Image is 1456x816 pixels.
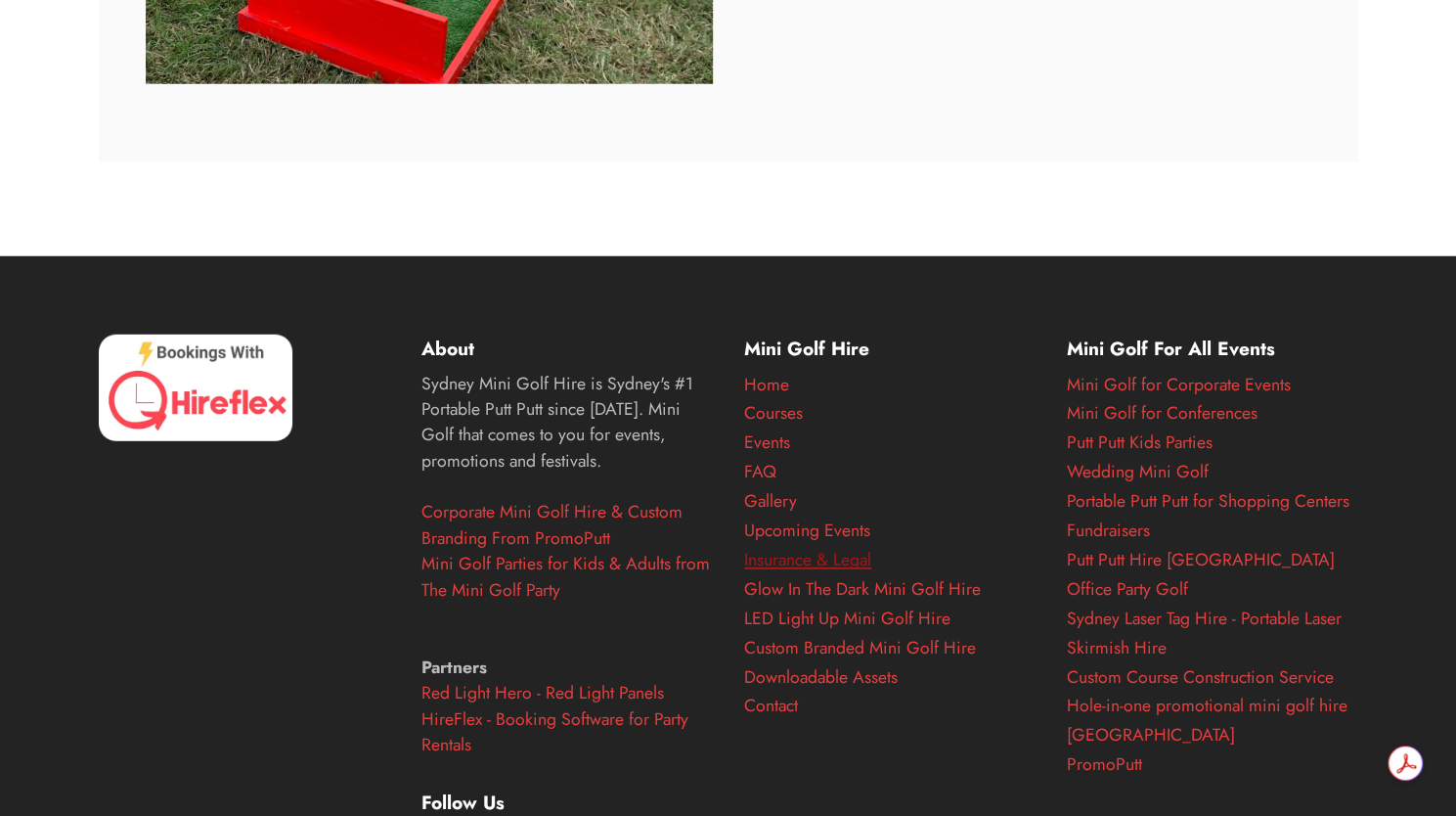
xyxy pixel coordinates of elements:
a: Insurance & Legal [744,547,871,572]
strong: About [421,335,474,362]
a: Fundraisers [1067,518,1150,543]
a: Downloadable Assets [744,664,898,690]
p: Sydney Mini Golf Hire is Sydney's #1 Portable Putt Putt since [DATE]. Mini Golf that comes to you... [421,371,713,758]
a: Home [744,372,789,397]
a: Glow In The Dark Mini Golf Hire [744,576,981,602]
a: Office Party Golf [1067,576,1188,602]
a: Corporate Mini Golf Hire & Custom Branding From PromoPutt [421,499,683,550]
a: PromoPutt [1067,751,1142,777]
img: HireFlex Booking System [99,335,293,441]
a: HireFlex - Booking Software for Party Rentals [421,706,688,757]
a: Sydney Laser Tag Hire - Portable Laser Skirmish Hire [1067,606,1342,660]
strong: Partners [421,655,487,680]
a: Upcoming Events [744,518,870,543]
a: Gallery [744,488,797,514]
a: Mini Golf for Corporate Events [1067,372,1291,397]
a: Courses [744,400,803,426]
a: Mini Golf Parties for Kids & Adults from The Mini Golf Party [421,551,710,602]
a: Portable Putt Putt for Shopping Centers [1067,488,1349,514]
a: Wedding Mini Golf [1067,459,1209,484]
a: Putt Putt Kids Parties [1067,430,1213,455]
a: FAQ [744,459,776,484]
a: Custom Branded Mini Golf Hire [744,635,976,660]
strong: Mini Golf Hire [744,335,869,362]
strong: Mini Golf For All Events [1067,335,1275,362]
a: Red Light Hero - Red Light Panels [421,680,664,705]
a: Hole-in-one promotional mini golf hire [GEOGRAPHIC_DATA] [1067,693,1347,748]
a: Custom Course Construction Service [1067,664,1334,690]
a: Events [744,430,790,455]
strong: Follow Us [421,789,505,816]
a: Contact [744,693,798,718]
a: Putt Putt Hire [GEOGRAPHIC_DATA] [1067,547,1335,572]
a: Mini Golf for Conferences [1067,400,1257,426]
a: LED Light Up Mini Golf Hire [744,606,950,631]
